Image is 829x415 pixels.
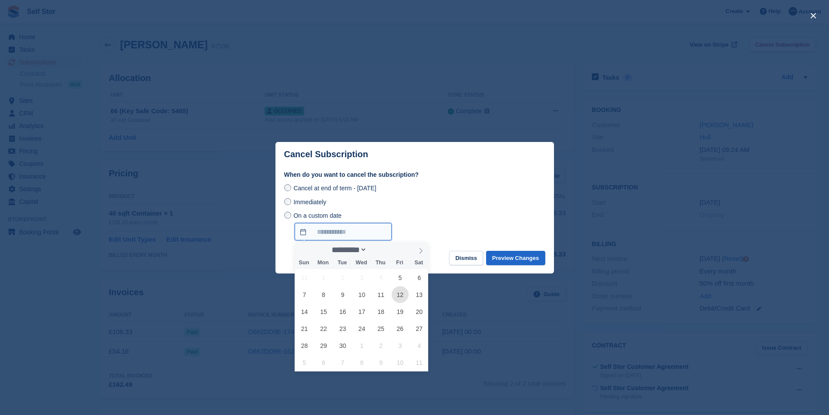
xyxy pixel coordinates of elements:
span: August 31, 2025 [296,269,313,286]
span: September 16, 2025 [334,303,351,320]
span: September 14, 2025 [296,303,313,320]
span: October 8, 2025 [353,354,370,371]
span: September 5, 2025 [392,269,409,286]
span: September 11, 2025 [373,286,389,303]
button: close [806,9,820,23]
span: September 22, 2025 [315,320,332,337]
span: October 2, 2025 [373,337,389,354]
input: On a custom date [295,223,392,240]
span: October 5, 2025 [296,354,313,371]
span: September 24, 2025 [353,320,370,337]
input: On a custom date [284,212,291,219]
span: September 6, 2025 [411,269,428,286]
span: September 28, 2025 [296,337,313,354]
span: Fri [390,260,409,266]
span: September 18, 2025 [373,303,389,320]
span: September 26, 2025 [392,320,409,337]
span: September 30, 2025 [334,337,351,354]
select: Month [329,245,367,254]
span: September 29, 2025 [315,337,332,354]
span: October 1, 2025 [353,337,370,354]
span: Mon [313,260,332,266]
span: October 4, 2025 [411,337,428,354]
span: September 10, 2025 [353,286,370,303]
input: Year [367,245,394,254]
span: Wed [352,260,371,266]
span: Cancel at end of term - [DATE] [293,185,376,192]
span: September 9, 2025 [334,286,351,303]
span: Thu [371,260,390,266]
button: Dismiss [449,251,483,265]
span: September 1, 2025 [315,269,332,286]
input: Cancel at end of term - [DATE] [284,184,291,191]
span: Sat [409,260,428,266]
span: October 11, 2025 [411,354,428,371]
span: September 13, 2025 [411,286,428,303]
span: September 19, 2025 [392,303,409,320]
span: September 25, 2025 [373,320,389,337]
span: September 21, 2025 [296,320,313,337]
span: Tue [332,260,352,266]
span: October 7, 2025 [334,354,351,371]
span: September 2, 2025 [334,269,351,286]
span: September 27, 2025 [411,320,428,337]
span: September 7, 2025 [296,286,313,303]
span: October 10, 2025 [392,354,409,371]
span: September 8, 2025 [315,286,332,303]
p: Cancel Subscription [284,149,368,159]
span: September 23, 2025 [334,320,351,337]
span: October 3, 2025 [392,337,409,354]
span: October 6, 2025 [315,354,332,371]
span: September 12, 2025 [392,286,409,303]
input: Immediately [284,198,291,205]
span: Immediately [293,199,326,206]
span: September 17, 2025 [353,303,370,320]
span: October 9, 2025 [373,354,389,371]
span: September 15, 2025 [315,303,332,320]
label: When do you want to cancel the subscription? [284,170,545,179]
span: September 20, 2025 [411,303,428,320]
span: On a custom date [293,212,342,219]
button: Preview Changes [486,251,545,265]
span: September 4, 2025 [373,269,389,286]
span: Sun [295,260,314,266]
span: September 3, 2025 [353,269,370,286]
